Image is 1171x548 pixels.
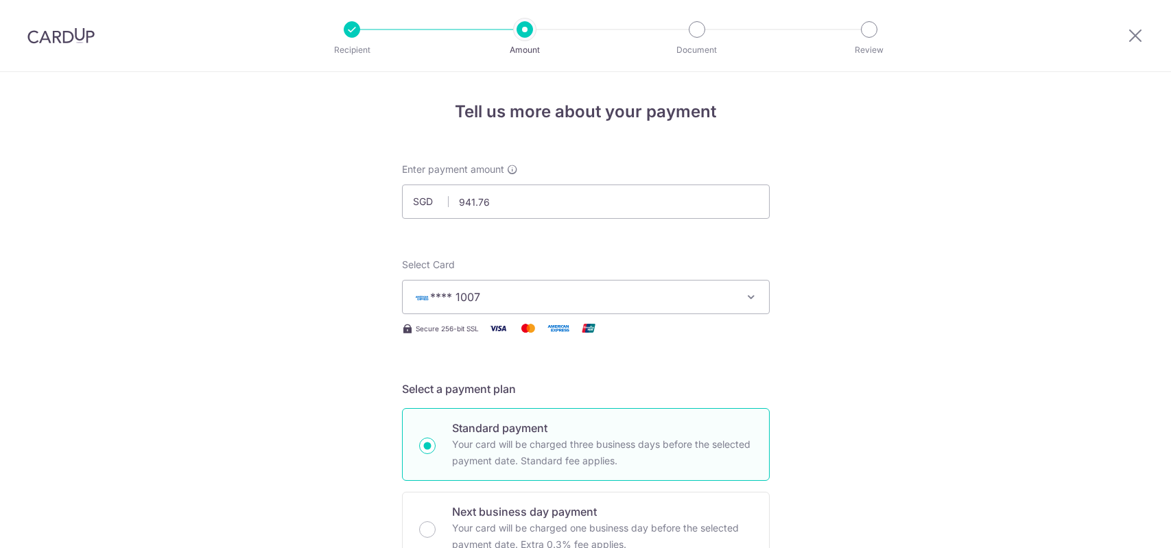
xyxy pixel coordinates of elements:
img: Union Pay [575,320,602,337]
p: Recipient [301,43,403,57]
span: Enter payment amount [402,163,504,176]
img: AMEX [414,293,430,302]
img: CardUp [27,27,95,44]
p: Standard payment [452,420,753,436]
span: Secure 256-bit SSL [416,323,479,334]
span: SGD [413,195,449,209]
p: Review [818,43,920,57]
p: Next business day payment [452,503,753,520]
h5: Select a payment plan [402,381,770,397]
span: translation missing: en.payables.payment_networks.credit_card.summary.labels.select_card [402,259,455,270]
img: American Express [545,320,572,337]
p: Your card will be charged three business days before the selected payment date. Standard fee appl... [452,436,753,469]
p: Amount [474,43,576,57]
img: Visa [484,320,512,337]
input: 0.00 [402,184,770,219]
h4: Tell us more about your payment [402,99,770,124]
p: Document [646,43,748,57]
img: Mastercard [514,320,542,337]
